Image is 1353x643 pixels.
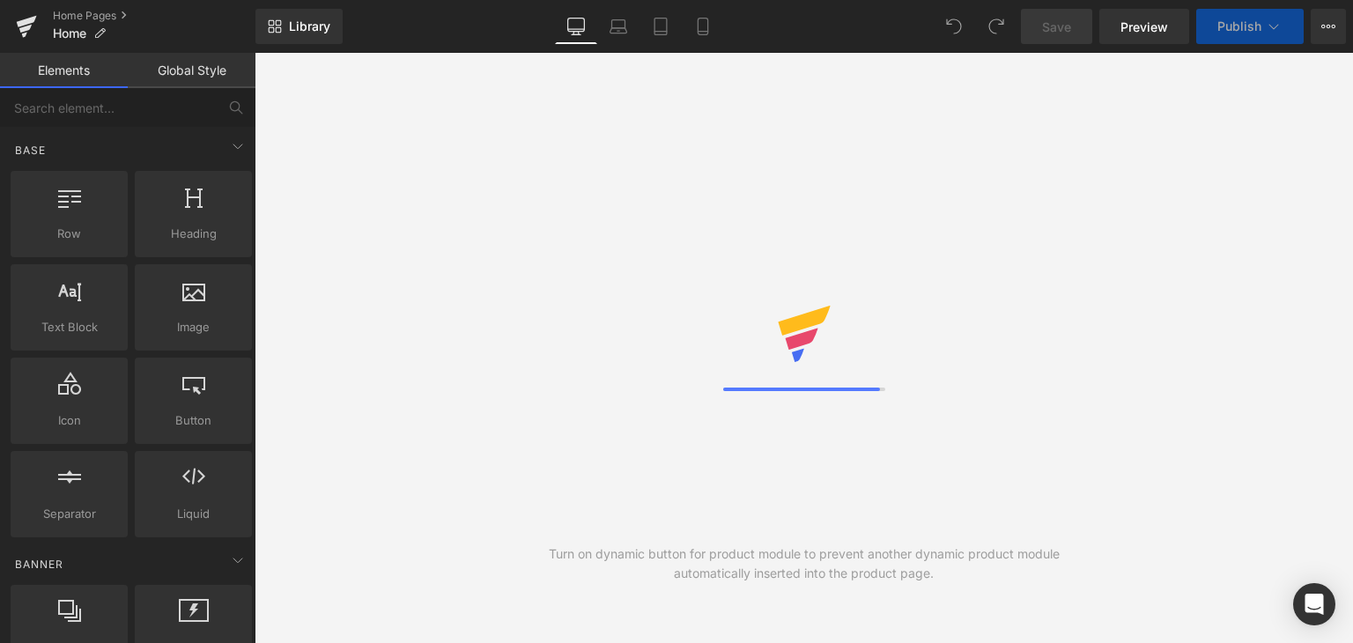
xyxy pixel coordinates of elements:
span: Library [289,18,330,34]
a: New Library [255,9,343,44]
button: Publish [1196,9,1304,44]
span: Publish [1217,19,1261,33]
button: More [1311,9,1346,44]
button: Redo [979,9,1014,44]
a: Desktop [555,9,597,44]
span: Icon [16,411,122,430]
a: Preview [1099,9,1189,44]
span: Text Block [16,318,122,336]
a: Global Style [128,53,255,88]
span: Button [140,411,247,430]
a: Mobile [682,9,724,44]
span: Save [1042,18,1071,36]
span: Banner [13,556,65,573]
span: Liquid [140,505,247,523]
span: Row [16,225,122,243]
a: Tablet [640,9,682,44]
span: Image [140,318,247,336]
span: Preview [1120,18,1168,36]
span: Home [53,26,86,41]
a: Home Pages [53,9,255,23]
div: Open Intercom Messenger [1293,583,1335,625]
a: Laptop [597,9,640,44]
span: Heading [140,225,247,243]
div: Turn on dynamic button for product module to prevent another dynamic product module automatically... [529,544,1079,583]
button: Undo [936,9,972,44]
span: Base [13,142,48,159]
span: Separator [16,505,122,523]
